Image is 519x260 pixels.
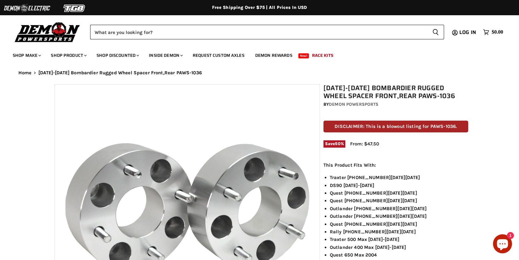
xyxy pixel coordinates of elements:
a: Request Custom Axles [188,49,249,62]
span: Save % [323,140,345,147]
div: by [323,101,468,108]
nav: Breadcrumbs [6,70,514,76]
form: Product [90,25,444,39]
img: TGB Logo 2 [51,2,98,14]
h1: [DATE]-[DATE] Bombardier Rugged Wheel Spacer Front,Rear PAWS-1036 [323,84,468,100]
li: Quest [PHONE_NUMBER][DATE][DATE] [330,197,468,204]
span: Log in [459,28,476,36]
inbox-online-store-chat: Shopify online store chat [491,234,514,255]
li: Traxter 500 Max [DATE]-[DATE] [330,236,468,243]
li: Quest [PHONE_NUMBER][DATE][DATE] [330,220,468,228]
a: Shop Make [8,49,45,62]
li: Outlander [PHONE_NUMBER][DATE][DATE] [330,212,468,220]
a: Shop Discounted [92,49,143,62]
li: Quest 650 Max 2004 [330,251,468,259]
span: New! [298,53,309,58]
span: $0.00 [492,29,503,35]
button: Search [427,25,444,39]
li: Outlander [PHONE_NUMBER][DATE][DATE] [330,205,468,212]
a: Log in [456,30,480,35]
li: Quest [PHONE_NUMBER][DATE][DATE] [330,189,468,197]
div: Free Shipping Over $75 | All Prices In USD [6,5,514,10]
li: Traxter [PHONE_NUMBER][DATE][DATE] [330,174,468,181]
a: $0.00 [480,28,506,37]
li: Rally [PHONE_NUMBER][DATE][DATE] [330,228,468,236]
ul: Main menu [8,46,502,62]
p: DISCLAIMER: This is a blowout listing for PAWS-1036. [323,121,468,132]
input: Search [90,25,427,39]
a: Inside Demon [144,49,187,62]
p: This Product Fits With: [323,161,468,169]
span: [DATE]-[DATE] Bombardier Rugged Wheel Spacer Front,Rear PAWS-1036 [38,70,202,76]
a: Home [18,70,32,76]
a: Demon Rewards [250,49,297,62]
a: Demon Powersports [329,102,378,107]
img: Demon Electric Logo 2 [3,2,51,14]
li: DS90 [DATE]-[DATE] [330,182,468,189]
a: Shop Product [46,49,90,62]
img: Demon Powersports [13,21,82,43]
span: From: $47.50 [350,141,379,147]
li: Outlander 400 Max [DATE]-[DATE] [330,243,468,251]
a: Race Kits [307,49,338,62]
span: 50 [335,141,340,146]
